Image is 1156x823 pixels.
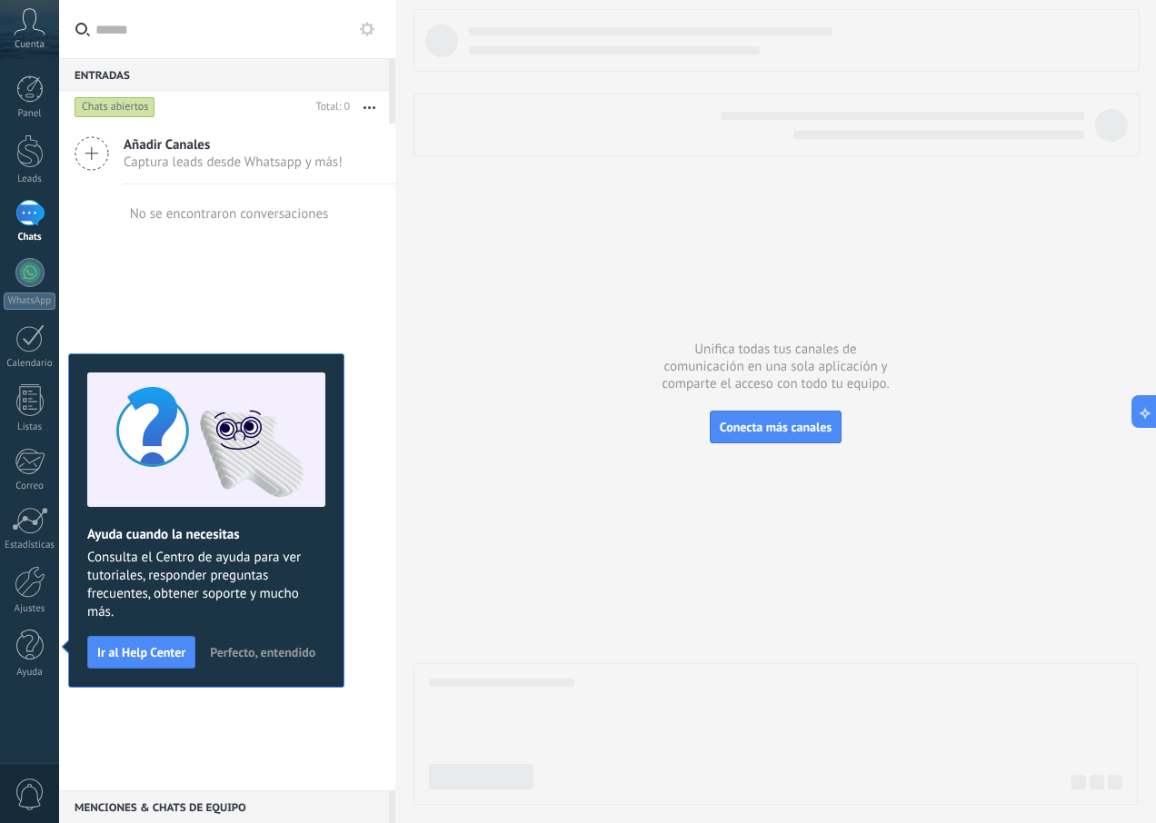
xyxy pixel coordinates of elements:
div: Listas [4,421,56,433]
span: Captura leads desde Whatsapp y más! [124,154,343,171]
div: Entradas [59,58,389,91]
span: Perfecto, entendido [210,646,315,659]
span: Conecta más canales [720,419,832,435]
div: No se encontraron conversaciones [130,205,329,223]
div: Ayuda [4,667,56,679]
span: Consulta el Centro de ayuda para ver tutoriales, responder preguntas frecuentes, obtener soporte ... [87,549,325,621]
div: Leads [4,174,56,185]
span: Ir al Help Center [97,646,185,659]
button: Ir al Help Center [87,636,195,669]
div: WhatsApp [4,293,55,310]
span: Añadir Canales [124,136,343,154]
div: Panel [4,108,56,120]
div: Chats [4,232,56,243]
div: Menciones & Chats de equipo [59,790,389,823]
button: Conecta más canales [710,411,842,443]
div: Chats abiertos [75,96,155,118]
div: Total: 0 [309,98,350,116]
span: Cuenta [15,39,45,51]
div: Ajustes [4,603,56,615]
div: Correo [4,481,56,492]
div: Calendario [4,358,56,370]
h2: Ayuda cuando la necesitas [87,526,325,543]
div: Estadísticas [4,540,56,551]
button: Perfecto, entendido [202,639,324,666]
